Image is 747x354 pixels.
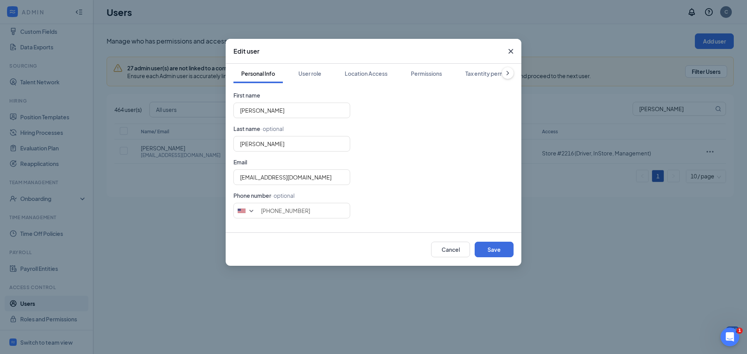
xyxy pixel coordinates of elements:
[298,70,321,77] div: User role
[233,159,247,166] span: Email
[504,69,512,77] svg: ChevronRight
[411,70,442,77] div: Permissions
[233,125,260,132] span: Last name
[475,242,514,257] button: Save
[271,192,295,199] span: · optional
[465,70,522,77] div: Tax entity permissions
[431,242,470,257] button: Cancel
[736,328,743,334] span: 1
[233,203,350,218] input: (201) 555-0123
[260,125,284,132] span: · optional
[233,92,260,99] span: First name
[721,328,739,346] iframe: Intercom live chat
[234,203,259,218] div: United States: +1
[241,70,275,77] div: Personal Info
[345,70,388,77] div: Location Access
[233,192,271,199] span: Phone number
[506,47,516,56] svg: Cross
[233,47,260,56] h3: Edit user
[502,67,514,79] button: ChevronRight
[500,39,521,64] button: Close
